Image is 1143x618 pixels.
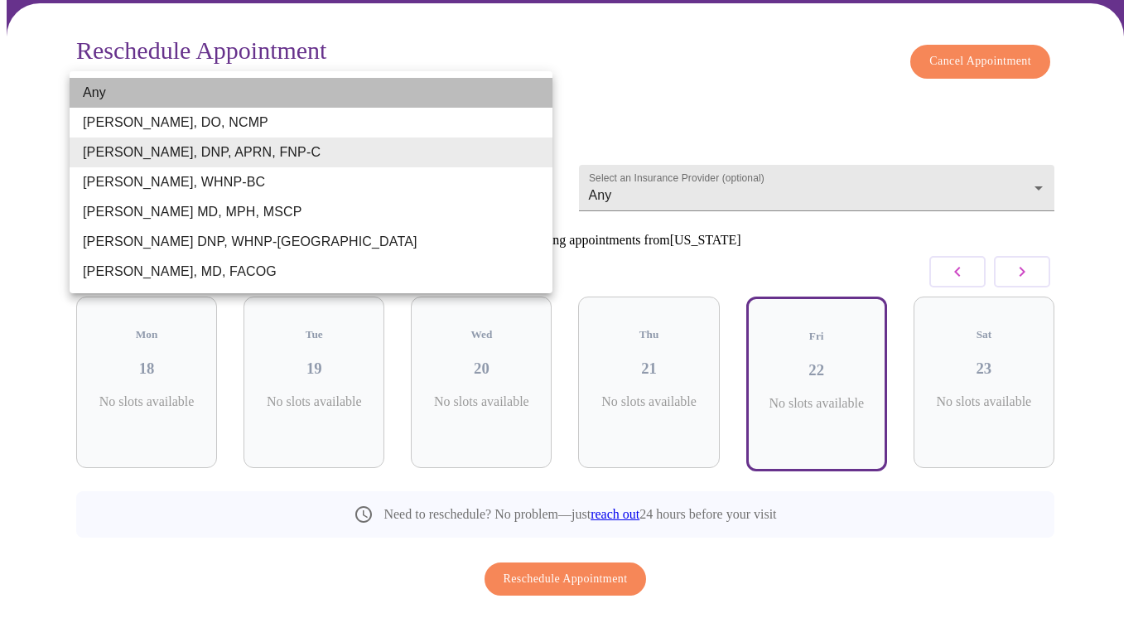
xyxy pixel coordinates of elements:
li: [PERSON_NAME] MD, MPH, MSCP [70,197,552,227]
li: [PERSON_NAME], MD, FACOG [70,257,552,287]
li: [PERSON_NAME], DNP, APRN, FNP-C [70,138,552,167]
li: [PERSON_NAME], WHNP-BC [70,167,552,197]
li: Any [70,78,552,108]
li: [PERSON_NAME] DNP, WHNP-[GEOGRAPHIC_DATA] [70,227,552,257]
li: [PERSON_NAME], DO, NCMP [70,108,552,138]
